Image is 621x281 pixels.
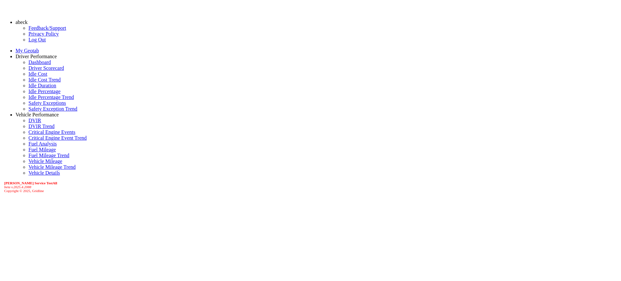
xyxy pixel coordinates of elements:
a: Vehicle Performance [16,112,59,117]
a: Idle Cost [28,71,47,77]
a: Vehicle Mileage [28,158,62,164]
a: Feedback/Support [28,25,66,31]
a: Vehicle Details [28,170,60,176]
a: Safety Exceptions [28,100,66,106]
a: Fuel Mileage [28,147,56,152]
a: DVIR [28,118,41,123]
a: Fuel Analysis [28,141,57,146]
a: Dashboard [28,59,51,65]
a: Driver Performance [16,54,57,59]
a: Idle Duration [28,83,56,88]
a: Driver Scorecard [28,65,64,71]
a: Safety Exception Trend [28,106,77,112]
a: Idle Percentage [28,89,60,94]
a: Critical Engine Events [28,129,75,135]
a: Critical Engine Event Trend [28,135,87,141]
div: Copyright © 2025, Gridline [4,181,618,193]
a: Privacy Policy [28,31,59,37]
a: Vehicle Mileage Trend [28,164,76,170]
i: beta v.2025.4.2088 [4,185,31,189]
a: Idle Percentage Trend [28,94,74,100]
a: DVIR Trend [28,124,54,129]
a: My Geotab [16,48,39,53]
a: Fuel Mileage Trend [28,153,69,158]
a: Idle Cost Trend [28,77,61,82]
a: Log Out [28,37,46,42]
b: [PERSON_NAME] Service TestAll [4,181,57,185]
a: abeck [16,19,27,25]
